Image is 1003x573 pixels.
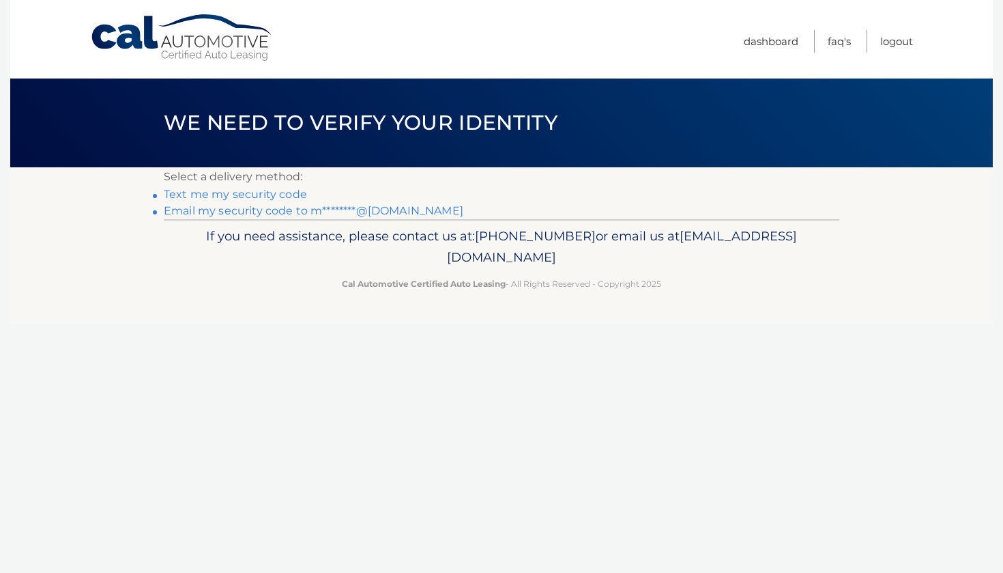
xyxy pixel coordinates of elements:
a: FAQ's [828,30,851,53]
a: Dashboard [744,30,798,53]
strong: Cal Automotive Certified Auto Leasing [342,279,506,289]
a: Logout [880,30,913,53]
a: Text me my security code [164,188,307,201]
span: [PHONE_NUMBER] [475,228,596,244]
p: Select a delivery method: [164,167,839,186]
p: - All Rights Reserved - Copyright 2025 [173,277,830,291]
p: If you need assistance, please contact us at: or email us at [173,225,830,269]
a: Email my security code to m********@[DOMAIN_NAME] [164,204,463,217]
a: Cal Automotive [90,14,274,62]
span: We need to verify your identity [164,110,557,135]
